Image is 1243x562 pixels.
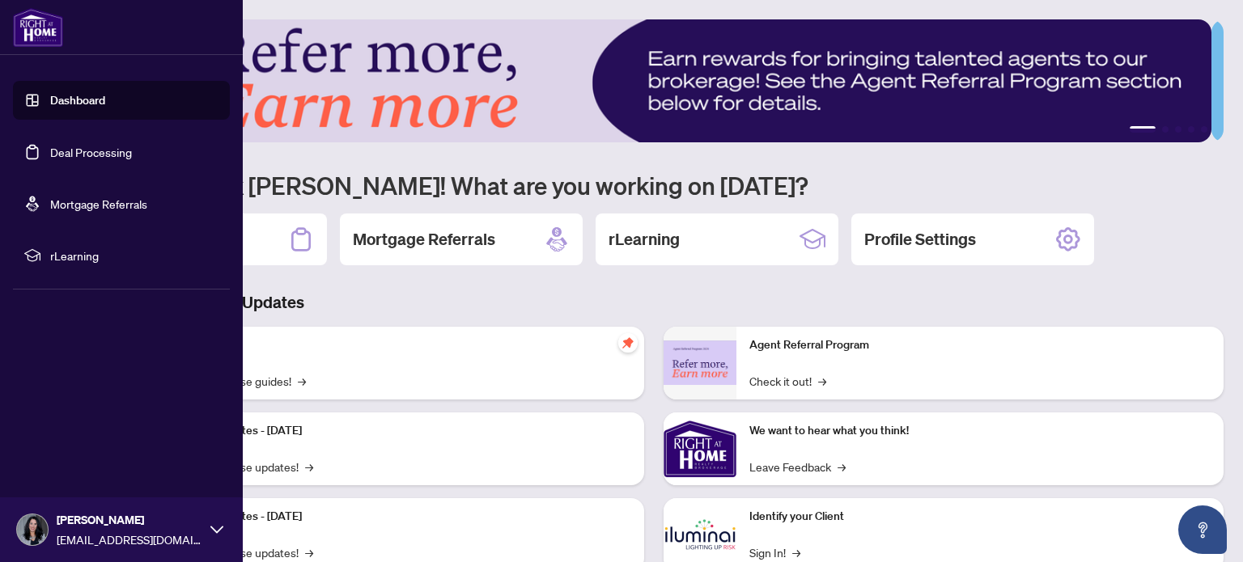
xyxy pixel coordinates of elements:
[50,247,218,264] span: rLearning
[749,543,800,561] a: Sign In!→
[84,19,1211,142] img: Slide 0
[353,228,495,251] h2: Mortgage Referrals
[57,530,202,548] span: [EMAIL_ADDRESS][DOMAIN_NAME]
[818,372,826,390] span: →
[749,372,826,390] a: Check it out!→
[864,228,976,251] h2: Profile Settings
[792,543,800,561] span: →
[664,340,736,385] img: Agent Referral Program
[838,458,846,475] span: →
[1130,126,1156,133] button: 1
[50,145,132,159] a: Deal Processing
[84,291,1224,314] h3: Brokerage & Industry Updates
[17,514,48,545] img: Profile Icon
[1188,126,1194,133] button: 4
[664,412,736,485] img: We want to hear what you think!
[749,422,1211,440] p: We want to hear what you think!
[84,170,1224,201] h1: Welcome back [PERSON_NAME]! What are you working on [DATE]?
[305,458,313,475] span: →
[749,508,1211,526] p: Identify your Client
[298,372,306,390] span: →
[305,543,313,561] span: →
[1178,505,1227,554] button: Open asap
[1201,126,1207,133] button: 5
[57,511,202,529] span: [PERSON_NAME]
[1175,126,1181,133] button: 3
[170,336,631,354] p: Self-Help
[749,336,1211,354] p: Agent Referral Program
[1162,126,1169,133] button: 2
[13,8,63,47] img: logo
[609,228,680,251] h2: rLearning
[50,196,147,211] a: Mortgage Referrals
[618,333,638,353] span: pushpin
[170,508,631,526] p: Platform Updates - [DATE]
[749,458,846,475] a: Leave Feedback→
[50,93,105,108] a: Dashboard
[170,422,631,440] p: Platform Updates - [DATE]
